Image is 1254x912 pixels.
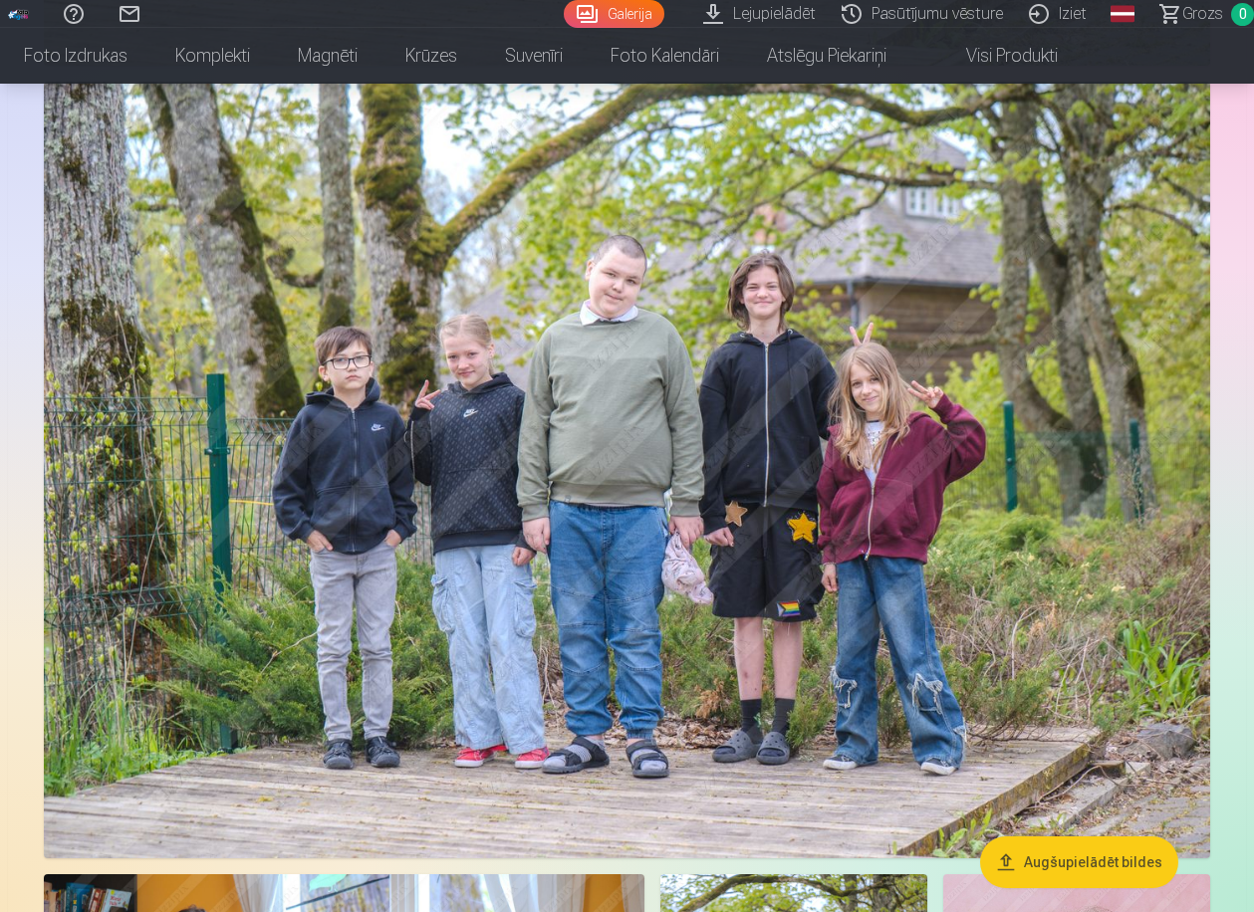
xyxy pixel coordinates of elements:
a: Magnēti [274,28,381,84]
a: Komplekti [151,28,274,84]
img: /fa1 [8,8,30,20]
a: Visi produkti [910,28,1082,84]
a: Krūzes [381,28,481,84]
button: Augšupielādēt bildes [980,836,1178,888]
a: Atslēgu piekariņi [743,28,910,84]
a: Foto kalendāri [587,28,743,84]
span: Grozs [1182,2,1223,26]
a: Suvenīri [481,28,587,84]
span: 0 [1231,3,1254,26]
